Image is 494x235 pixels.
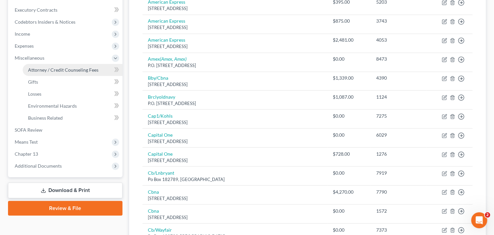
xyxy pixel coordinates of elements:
a: Capital One [148,132,173,138]
span: SOFA Review [15,127,42,133]
span: Means Test [15,139,38,145]
div: $0.00 [333,208,365,214]
div: [STREET_ADDRESS] [148,157,322,164]
div: [STREET_ADDRESS] [148,119,322,126]
div: [STREET_ADDRESS] [148,195,322,202]
a: American Express [148,37,185,43]
div: 6029 [376,132,422,138]
div: [STREET_ADDRESS] [148,214,322,221]
a: Environmental Hazards [23,100,122,112]
div: $1,339.00 [333,75,365,81]
iframe: Intercom live chat [471,212,487,228]
a: Download & Print [8,183,122,198]
a: Review & File [8,201,122,216]
div: $4,270.00 [333,189,365,195]
div: P.O. [STREET_ADDRESS] [148,100,322,107]
div: [STREET_ADDRESS] [148,5,322,12]
a: Amex(Amex, Amex) [148,56,187,62]
div: P.O. [STREET_ADDRESS] [148,62,322,69]
div: 1276 [376,151,422,157]
div: 7275 [376,113,422,119]
div: $0.00 [333,132,365,138]
span: Losses [28,91,41,97]
a: Cbna [148,208,159,214]
a: Cap1/Kohls [148,113,173,119]
div: 1572 [376,208,422,214]
div: 8473 [376,56,422,62]
div: $0.00 [333,56,365,62]
div: Po Box 182789, [GEOGRAPHIC_DATA] [148,176,322,183]
a: SOFA Review [9,124,122,136]
a: Brclyoldnavy [148,94,175,100]
a: Bby/Cbna [148,75,168,81]
a: American Express [148,18,185,24]
a: Losses [23,88,122,100]
span: Miscellaneous [15,55,44,61]
span: 2 [485,212,490,218]
div: 3743 [376,18,422,24]
div: 7919 [376,170,422,176]
div: 4053 [376,37,422,43]
span: Expenses [15,43,34,49]
div: $728.00 [333,151,365,157]
span: Additional Documents [15,163,62,169]
div: 1124 [376,94,422,100]
a: Cbna [148,189,159,195]
span: Chapter 13 [15,151,38,157]
div: 7790 [376,189,422,195]
a: Attorney / Credit Counseling Fees [23,64,122,76]
a: Business Related [23,112,122,124]
div: $0.00 [333,170,365,176]
div: 4390 [376,75,422,81]
span: Business Related [28,115,63,121]
div: $1,087.00 [333,94,365,100]
div: [STREET_ADDRESS] [148,138,322,145]
span: Income [15,31,30,37]
div: [STREET_ADDRESS] [148,24,322,31]
div: 7373 [376,227,422,233]
a: Capital One [148,151,173,157]
div: $0.00 [333,113,365,119]
span: Codebtors Insiders & Notices [15,19,75,25]
a: Gifts [23,76,122,88]
a: Cb/Lnbryant [148,170,174,176]
div: [STREET_ADDRESS] [148,81,322,88]
i: (Amex, Amex) [160,56,187,62]
div: [STREET_ADDRESS] [148,43,322,50]
div: $875.00 [333,18,365,24]
a: Cb/Wayfair [148,227,172,233]
span: Gifts [28,79,38,85]
span: Environmental Hazards [28,103,77,109]
a: Executory Contracts [9,4,122,16]
div: $2,481.00 [333,37,365,43]
div: $0.00 [333,227,365,233]
span: Attorney / Credit Counseling Fees [28,67,98,73]
span: Executory Contracts [15,7,57,13]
